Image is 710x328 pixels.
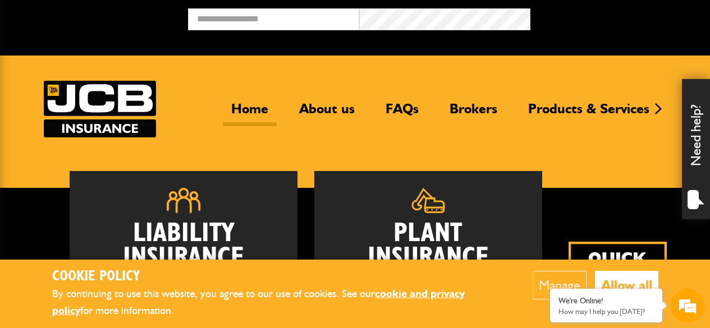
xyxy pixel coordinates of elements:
div: We're Online! [558,296,654,306]
h2: Cookie Policy [52,268,498,285]
div: Need help? [682,79,710,219]
h2: Plant Insurance [331,221,525,270]
a: JCB Insurance Services [44,81,156,137]
button: Manage [533,271,587,299]
a: cookie and privacy policy [52,287,465,317]
img: JCB Insurance Services logo [44,81,156,137]
a: About us [291,100,363,126]
a: Brokers [441,100,506,126]
a: Products & Services [520,100,658,126]
p: How may I help you today? [558,307,654,316]
button: Broker Login [530,8,702,26]
button: Allow all [595,271,658,299]
p: By continuing to use this website, you agree to our use of cookies. See our for more information. [52,285,498,320]
a: Home [223,100,277,126]
h2: Liability Insurance [86,221,281,276]
a: FAQs [377,100,427,126]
